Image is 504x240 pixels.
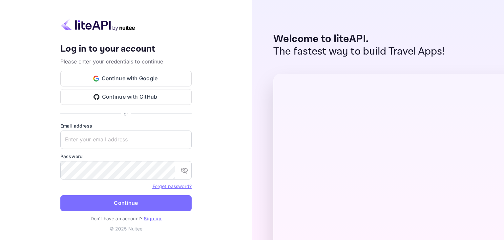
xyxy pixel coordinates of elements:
button: Continue with GitHub [60,89,192,105]
p: The fastest way to build Travel Apps! [273,45,445,58]
button: Continue [60,195,192,211]
p: or [124,110,128,117]
input: Enter your email address [60,131,192,149]
img: liteapi [60,18,136,31]
button: toggle password visibility [178,164,191,177]
a: Sign up [144,216,161,221]
label: Password [60,153,192,160]
a: Forget password? [153,183,192,189]
p: Please enter your credentials to continue [60,58,192,65]
h4: Log in to your account [60,43,192,55]
p: Don't have an account? [60,215,192,222]
p: © 2025 Nuitee [110,225,143,232]
label: Email address [60,122,192,129]
button: Continue with Google [60,71,192,86]
p: Welcome to liteAPI. [273,33,445,45]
